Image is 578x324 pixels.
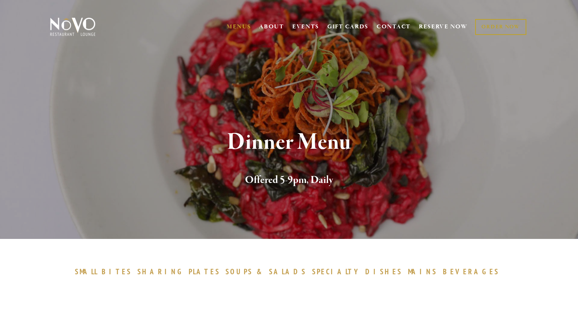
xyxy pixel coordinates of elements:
[269,267,306,276] span: SALADS
[102,267,132,276] span: BITES
[475,19,526,35] a: ORDER NOW
[75,267,136,276] a: SMALLBITES
[189,267,220,276] span: PLATES
[63,172,516,188] h2: Offered 5-9pm, Daily
[257,267,265,276] span: &
[292,23,319,31] a: EVENTS
[312,267,362,276] span: SPECIALTY
[327,19,368,34] a: GIFT CARDS
[419,19,468,34] a: RESERVE NOW
[137,267,185,276] span: SHARING
[365,267,402,276] span: DISHES
[137,267,224,276] a: SHARINGPLATES
[408,267,437,276] span: MAINS
[443,267,500,276] span: BEVERAGES
[49,17,97,37] img: Novo Restaurant &amp; Lounge
[312,267,406,276] a: SPECIALTYDISHES
[75,267,98,276] span: SMALL
[226,267,310,276] a: SOUPS&SALADS
[227,23,251,31] a: MENUS
[408,267,441,276] a: MAINS
[226,267,253,276] span: SOUPS
[63,130,516,155] h1: Dinner Menu
[259,23,284,31] a: ABOUT
[443,267,503,276] a: BEVERAGES
[377,19,411,34] a: CONTACT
